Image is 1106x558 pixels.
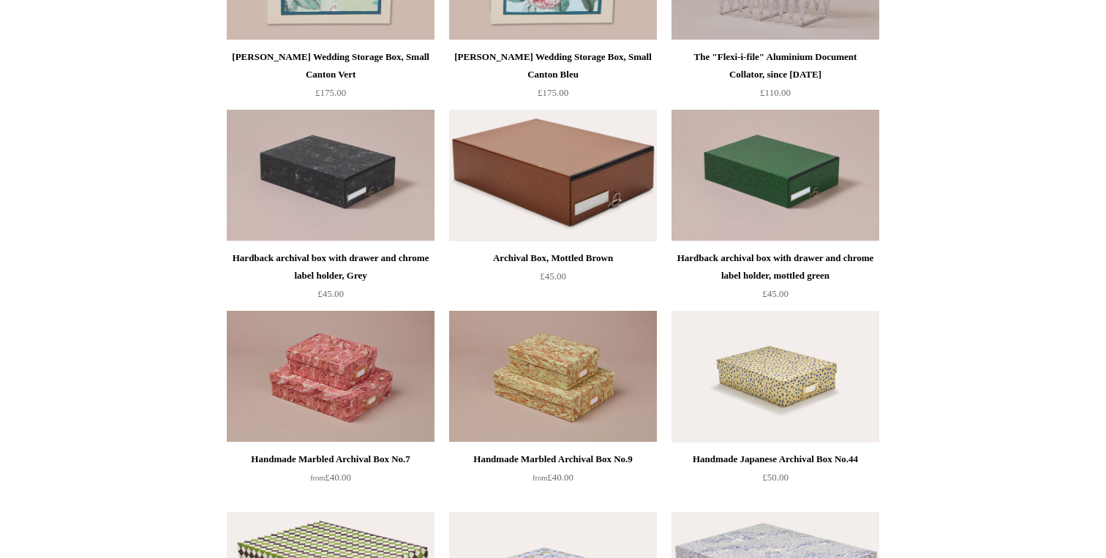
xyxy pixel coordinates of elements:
a: Handmade Marbled Archival Box No.7 Handmade Marbled Archival Box No.7 [227,311,434,442]
span: £45.00 [762,288,789,299]
div: Handmade Marbled Archival Box No.7 [230,450,431,468]
span: £45.00 [317,288,344,299]
a: [PERSON_NAME] Wedding Storage Box, Small Canton Bleu £175.00 [449,48,657,108]
div: Hardback archival box with drawer and chrome label holder, mottled green [675,249,876,284]
span: £50.00 [762,472,789,483]
a: Handmade Marbled Archival Box No.7 from£40.00 [227,450,434,510]
a: Hardback archival box with drawer and chrome label holder, Grey Hardback archival box with drawer... [227,110,434,241]
div: Archival Box, Mottled Brown [453,249,653,267]
a: Archival Box, Mottled Brown Archival Box, Mottled Brown [449,110,657,241]
a: Handmade Japanese Archival Box No.44 £50.00 [671,450,879,510]
span: £175.00 [538,87,568,98]
a: [PERSON_NAME] Wedding Storage Box, Small Canton Vert £175.00 [227,48,434,108]
span: £45.00 [540,271,566,282]
img: Handmade Marbled Archival Box No.9 [449,311,657,442]
div: The "Flexi-i-file" Aluminium Document Collator, since [DATE] [675,48,876,83]
img: Handmade Japanese Archival Box No.44 [671,311,879,442]
span: £40.00 [533,472,573,483]
a: The "Flexi-i-file" Aluminium Document Collator, since [DATE] £110.00 [671,48,879,108]
div: Handmade Japanese Archival Box No.44 [675,450,876,468]
img: Hardback archival box with drawer and chrome label holder, mottled green [671,110,879,241]
img: Handmade Marbled Archival Box No.7 [227,311,434,442]
a: Hardback archival box with drawer and chrome label holder, Grey £45.00 [227,249,434,309]
div: [PERSON_NAME] Wedding Storage Box, Small Canton Bleu [453,48,653,83]
a: Hardback archival box with drawer and chrome label holder, mottled green £45.00 [671,249,879,309]
span: £110.00 [760,87,791,98]
img: Archival Box, Mottled Brown [449,110,657,241]
span: from [310,474,325,482]
span: £175.00 [315,87,346,98]
div: Handmade Marbled Archival Box No.9 [453,450,653,468]
div: [PERSON_NAME] Wedding Storage Box, Small Canton Vert [230,48,431,83]
img: Hardback archival box with drawer and chrome label holder, Grey [227,110,434,241]
a: Archival Box, Mottled Brown £45.00 [449,249,657,309]
span: £40.00 [310,472,351,483]
a: Hardback archival box with drawer and chrome label holder, mottled green Hardback archival box wi... [671,110,879,241]
a: Handmade Marbled Archival Box No.9 Handmade Marbled Archival Box No.9 [449,311,657,442]
div: Hardback archival box with drawer and chrome label holder, Grey [230,249,431,284]
span: from [533,474,547,482]
a: Handmade Japanese Archival Box No.44 Handmade Japanese Archival Box No.44 [671,311,879,442]
a: Handmade Marbled Archival Box No.9 from£40.00 [449,450,657,510]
